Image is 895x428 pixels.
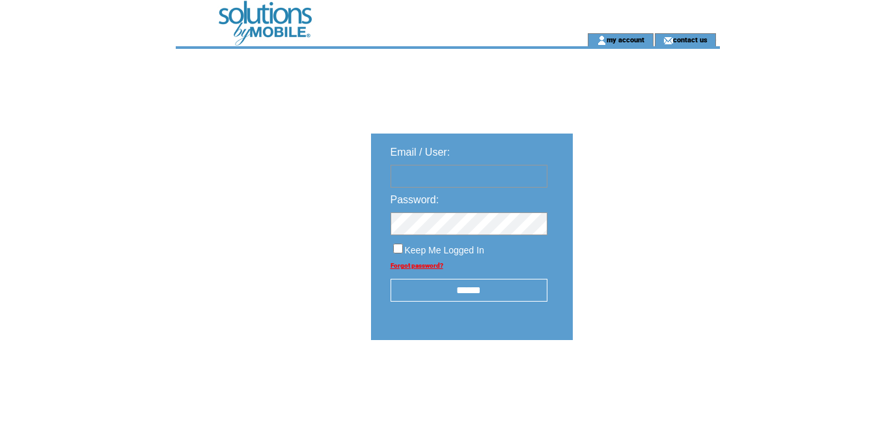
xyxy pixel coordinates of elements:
a: Forgot password? [391,262,443,269]
a: my account [607,35,644,44]
span: Email / User: [391,147,450,158]
img: contact_us_icon.gif [663,35,673,46]
img: account_icon.gif [597,35,607,46]
a: contact us [673,35,708,44]
img: transparent.png [611,373,676,389]
span: Keep Me Logged In [405,245,484,255]
span: Password: [391,194,439,205]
